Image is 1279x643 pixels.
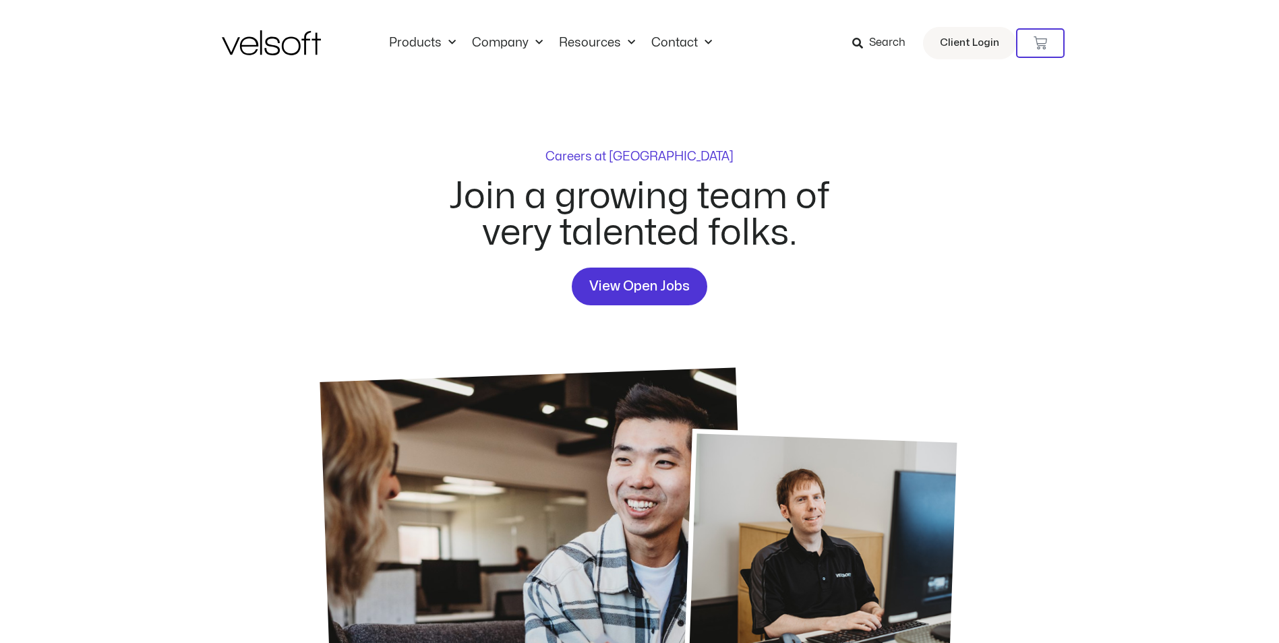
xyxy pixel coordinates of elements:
img: Velsoft Training Materials [222,30,321,55]
h2: Join a growing team of very talented folks. [434,179,846,251]
a: ProductsMenu Toggle [381,36,464,51]
span: Client Login [940,34,999,52]
a: ContactMenu Toggle [643,36,720,51]
a: Client Login [923,27,1016,59]
a: Search [852,32,915,55]
span: Search [869,34,905,52]
span: View Open Jobs [589,276,690,297]
a: CompanyMenu Toggle [464,36,551,51]
a: View Open Jobs [572,268,707,305]
a: ResourcesMenu Toggle [551,36,643,51]
nav: Menu [381,36,720,51]
p: Careers at [GEOGRAPHIC_DATA] [545,151,734,163]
